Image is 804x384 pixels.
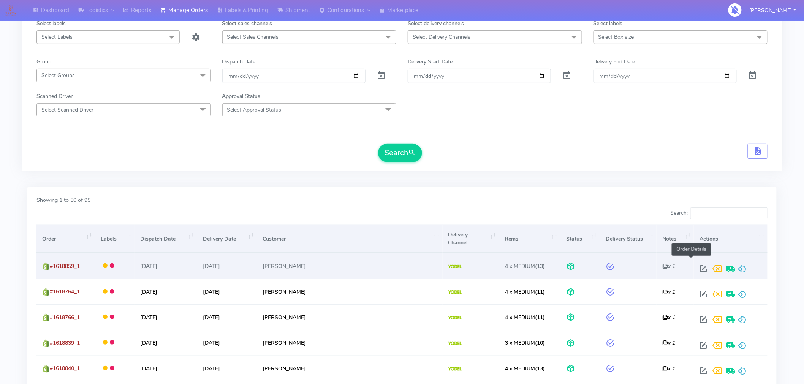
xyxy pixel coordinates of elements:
[50,365,80,372] span: #1618840_1
[670,207,768,219] label: Search:
[197,253,257,279] td: [DATE]
[36,196,90,204] label: Showing 1 to 50 of 95
[505,314,545,321] span: (11)
[505,339,535,346] span: 3 x MEDIUM
[227,106,282,113] span: Select Approval Status
[197,279,257,304] td: [DATE]
[50,263,80,270] span: #1618859_1
[663,365,675,372] i: x 1
[227,33,279,41] span: Select Sales Channels
[222,58,256,66] label: Dispatch Date
[594,58,635,66] label: Delivery End Date
[257,330,443,356] td: [PERSON_NAME]
[257,279,443,304] td: [PERSON_NAME]
[505,288,535,296] span: 4 x MEDIUM
[600,225,657,253] th: Delivery Status: activate to sort column ascending
[413,33,470,41] span: Select Delivery Channels
[42,314,50,321] img: shopify.png
[41,106,93,113] span: Select Scanned Driver
[499,225,560,253] th: Items: activate to sort column ascending
[135,253,197,279] td: [DATE]
[197,330,257,356] td: [DATE]
[505,263,545,270] span: (13)
[41,72,75,79] span: Select Groups
[36,19,66,27] label: Select labels
[448,342,462,345] img: Yodel
[408,19,464,27] label: Select delivery channels
[42,365,50,373] img: shopify.png
[36,225,95,253] th: Order: activate to sort column ascending
[744,3,802,18] button: [PERSON_NAME]
[222,92,261,100] label: Approval Status
[448,265,462,269] img: Yodel
[663,339,675,346] i: x 1
[505,314,535,321] span: 4 x MEDIUM
[135,330,197,356] td: [DATE]
[42,288,50,296] img: shopify.png
[505,263,535,270] span: 4 x MEDIUM
[50,288,80,295] span: #1618764_1
[594,19,623,27] label: Select labels
[505,365,545,372] span: (13)
[694,225,768,253] th: Actions: activate to sort column ascending
[690,207,768,219] input: Search:
[443,225,499,253] th: Delivery Channel: activate to sort column ascending
[505,339,545,346] span: (10)
[95,225,135,253] th: Labels: activate to sort column ascending
[257,225,443,253] th: Customer: activate to sort column ascending
[135,304,197,330] td: [DATE]
[663,314,675,321] i: x 1
[448,367,462,371] img: Yodel
[36,58,51,66] label: Group
[408,58,453,66] label: Delivery Start Date
[197,304,257,330] td: [DATE]
[663,288,675,296] i: x 1
[36,92,73,100] label: Scanned Driver
[42,263,50,270] img: shopify.png
[663,263,675,270] i: x 1
[657,225,694,253] th: Notes: activate to sort column ascending
[448,316,462,320] img: Yodel
[197,225,257,253] th: Delivery Date: activate to sort column ascending
[135,225,197,253] th: Dispatch Date: activate to sort column ascending
[560,225,600,253] th: Status: activate to sort column ascending
[50,314,80,321] span: #1618766_1
[41,33,73,41] span: Select Labels
[42,340,50,347] img: shopify.png
[222,19,272,27] label: Select sales channels
[197,356,257,381] td: [DATE]
[135,279,197,304] td: [DATE]
[505,365,535,372] span: 4 x MEDIUM
[598,33,634,41] span: Select Box size
[257,304,443,330] td: [PERSON_NAME]
[50,339,80,346] span: #1618839_1
[505,288,545,296] span: (11)
[135,356,197,381] td: [DATE]
[257,253,443,279] td: [PERSON_NAME]
[378,144,422,162] button: Search
[448,290,462,294] img: Yodel
[257,356,443,381] td: [PERSON_NAME]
